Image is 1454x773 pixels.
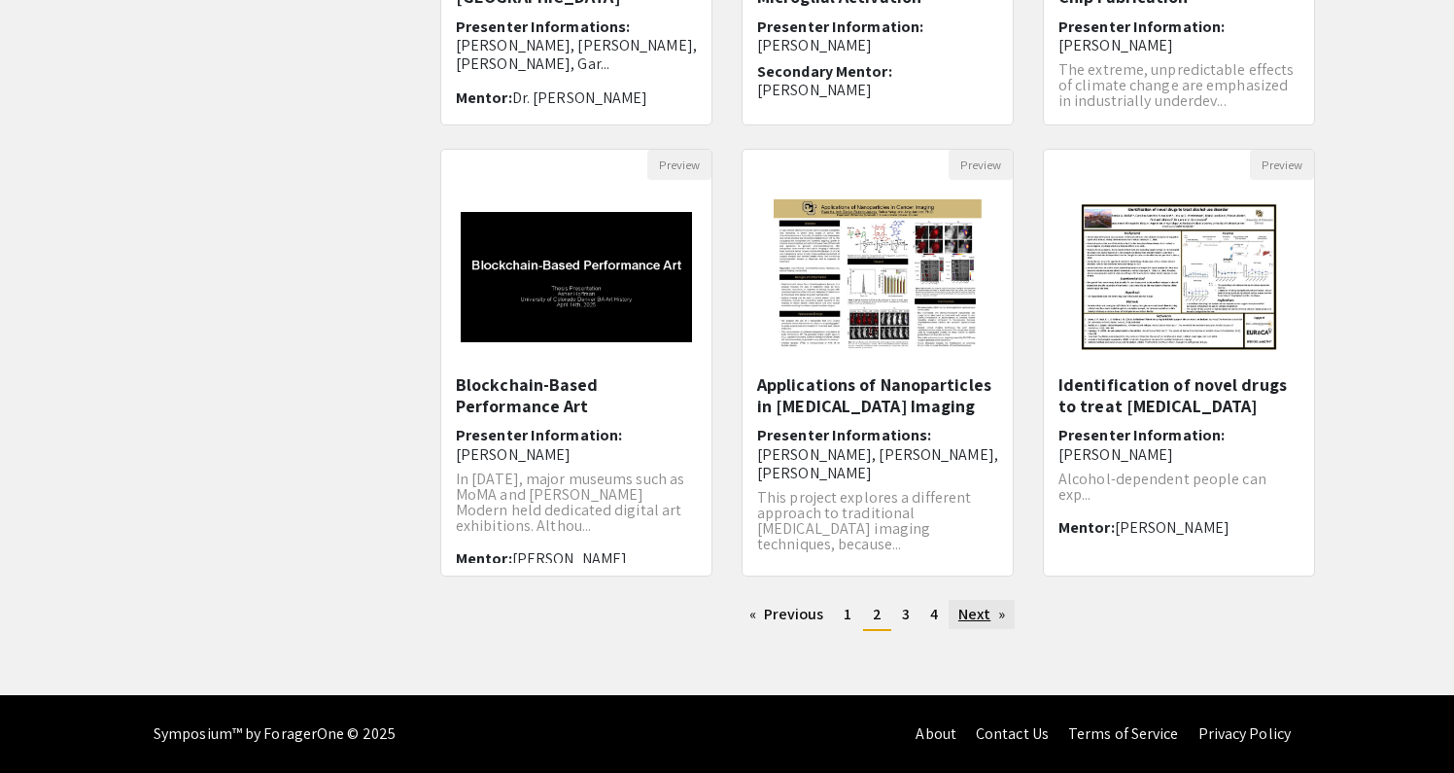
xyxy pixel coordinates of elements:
[1058,444,1173,465] span: [PERSON_NAME]
[754,180,1000,374] img: <p>Applications of Nanoparticles in Cancer Imaging</p>
[949,600,1016,629] a: Next page
[757,444,998,483] span: [PERSON_NAME], [PERSON_NAME], [PERSON_NAME]
[456,548,627,587] span: [PERSON_NAME] [PERSON_NAME]
[740,600,834,629] a: Previous page
[757,487,971,554] span: This project explores a different approach to traditional [MEDICAL_DATA] imaging techniques, beca...
[512,88,648,108] span: Dr. [PERSON_NAME]
[916,723,956,744] a: About
[757,35,872,55] span: [PERSON_NAME]
[1250,150,1314,180] button: Preview
[757,61,892,82] span: Secondary Mentor:
[456,18,697,74] h6: Presenter Informations:
[456,469,684,536] span: In [DATE], major museums such as MoMA and [PERSON_NAME] Modern held dedicated digital art exhibit...
[1198,723,1291,744] a: Privacy Policy
[930,604,938,624] span: 4
[1058,472,1299,503] p: Alcohol-dependent people can exp...
[1058,517,1115,538] span: Mentor:
[1043,149,1315,577] div: Open Presentation <p class="ql-align-center"><strong style="color: black;">Identification of nove...
[1115,517,1229,538] span: [PERSON_NAME]
[742,149,1014,577] div: Open Presentation <p>Applications of Nanoparticles in Cancer Imaging</p>
[757,426,998,482] h6: Presenter Informations:
[440,149,712,577] div: Open Presentation <p>Blockchain-Based Performance Art</p>
[757,374,998,416] h5: Applications of Nanoparticles in [MEDICAL_DATA] Imaging
[1058,374,1299,416] h5: Identification of novel drugs to treat [MEDICAL_DATA]
[949,150,1013,180] button: Preview
[1058,180,1298,374] img: <p class="ql-align-center"><strong style="color: black;">Identification of novel drugs to treat a...
[1058,426,1299,463] h6: Presenter Information:
[902,604,910,624] span: 3
[844,604,851,624] span: 1
[441,193,711,362] img: <p>Blockchain-Based Performance Art</p>
[757,81,998,99] p: [PERSON_NAME]
[456,35,697,74] span: [PERSON_NAME], [PERSON_NAME], [PERSON_NAME], Gar...
[154,695,396,773] div: Symposium™ by ForagerOne © 2025
[647,150,711,180] button: Preview
[456,426,697,463] h6: Presenter Information:
[440,600,1315,631] ul: Pagination
[1068,723,1179,744] a: Terms of Service
[456,548,512,569] span: Mentor:
[757,18,998,54] h6: Presenter Information:
[15,685,83,758] iframe: Chat
[456,88,512,108] span: Mentor:
[976,723,1049,744] a: Contact Us
[1058,59,1294,111] span: The extreme, unpredictable effects of climate change are emphasized in industrially underdev...
[456,444,571,465] span: [PERSON_NAME]
[1058,35,1173,55] span: [PERSON_NAME]
[1058,18,1299,54] h6: Presenter Information:
[873,604,882,624] span: 2
[456,374,697,416] h5: Blockchain-Based Performance Art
